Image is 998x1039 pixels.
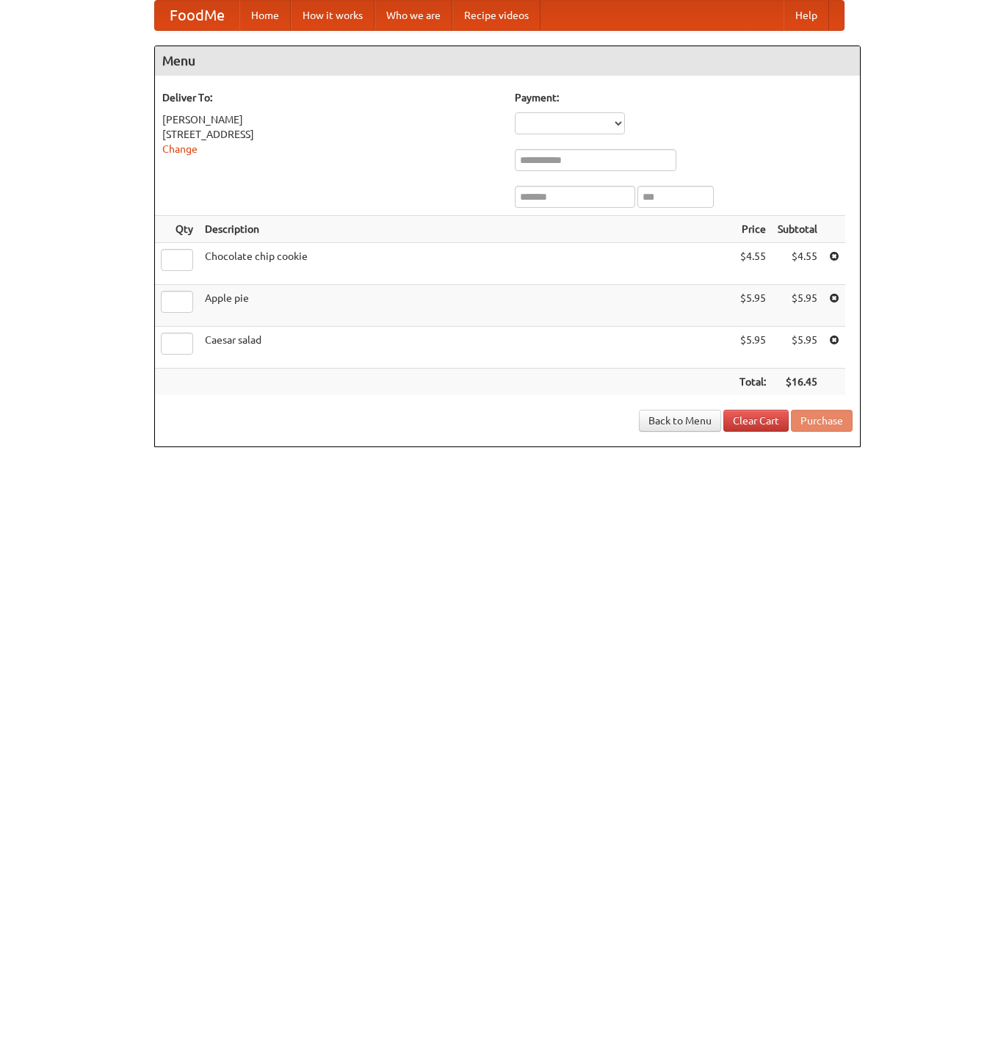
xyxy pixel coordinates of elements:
[162,90,500,105] h5: Deliver To:
[155,46,860,76] h4: Menu
[772,216,823,243] th: Subtotal
[791,410,853,432] button: Purchase
[199,327,734,369] td: Caesar salad
[772,369,823,396] th: $16.45
[734,216,772,243] th: Price
[162,112,500,127] div: [PERSON_NAME]
[772,285,823,327] td: $5.95
[199,216,734,243] th: Description
[734,327,772,369] td: $5.95
[375,1,452,30] a: Who we are
[452,1,540,30] a: Recipe videos
[784,1,829,30] a: Help
[199,243,734,285] td: Chocolate chip cookie
[734,243,772,285] td: $4.55
[734,369,772,396] th: Total:
[291,1,375,30] a: How it works
[199,285,734,327] td: Apple pie
[155,216,199,243] th: Qty
[723,410,789,432] a: Clear Cart
[162,127,500,142] div: [STREET_ADDRESS]
[772,327,823,369] td: $5.95
[639,410,721,432] a: Back to Menu
[734,285,772,327] td: $5.95
[515,90,853,105] h5: Payment:
[162,143,198,155] a: Change
[772,243,823,285] td: $4.55
[155,1,239,30] a: FoodMe
[239,1,291,30] a: Home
